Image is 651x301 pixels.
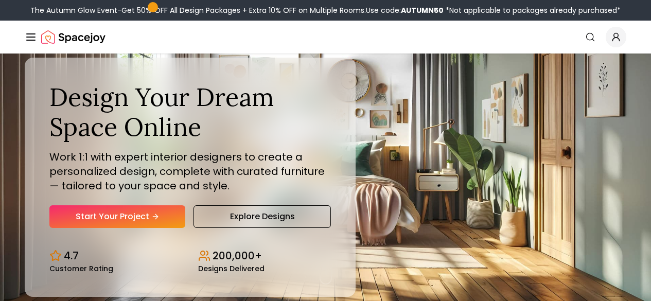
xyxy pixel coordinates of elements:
a: Explore Designs [193,205,330,228]
p: 200,000+ [213,249,262,263]
a: Spacejoy [41,27,105,47]
small: Customer Rating [49,265,113,272]
h1: Design Your Dream Space Online [49,82,331,141]
div: Design stats [49,240,331,272]
span: *Not applicable to packages already purchased* [444,5,621,15]
p: 4.7 [64,249,79,263]
img: Spacejoy Logo [41,27,105,47]
small: Designs Delivered [198,265,265,272]
b: AUTUMN50 [401,5,444,15]
span: Use code: [366,5,444,15]
p: Work 1:1 with expert interior designers to create a personalized design, complete with curated fu... [49,150,331,193]
a: Start Your Project [49,205,185,228]
div: The Autumn Glow Event-Get 50% OFF All Design Packages + Extra 10% OFF on Multiple Rooms. [30,5,621,15]
nav: Global [25,21,626,54]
